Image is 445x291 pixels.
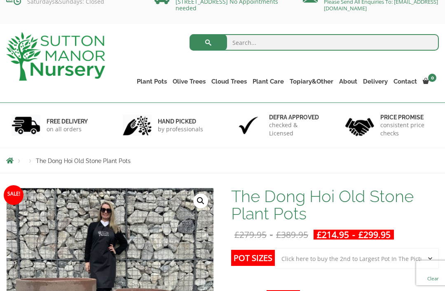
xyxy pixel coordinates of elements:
[428,74,436,82] span: 0
[287,76,336,87] a: Topiary&Other
[336,76,360,87] a: About
[250,76,287,87] a: Plant Care
[36,158,131,164] span: The Dong Hoi Old Stone Plant Pots
[391,76,420,87] a: Contact
[193,193,208,208] a: View full-screen image gallery
[234,229,267,240] bdi: 279.95
[134,76,170,87] a: Plant Pots
[317,229,322,240] span: £
[208,76,250,87] a: Cloud Trees
[345,113,374,138] img: 4.jpg
[47,118,88,125] h6: FREE DELIVERY
[269,121,322,137] p: checked & Licensed
[276,229,281,240] span: £
[276,229,308,240] bdi: 389.95
[231,188,439,222] h1: The Dong Hoi Old Stone Plant Pots
[314,230,394,240] ins: -
[158,118,203,125] h6: hand picked
[234,115,263,136] img: 3.jpg
[420,76,439,87] a: 0
[12,115,40,136] img: 1.jpg
[358,229,391,240] bdi: 299.95
[231,230,311,240] del: -
[317,229,349,240] bdi: 214.95
[231,250,275,266] label: Pot Sizes
[358,229,363,240] span: £
[123,115,152,136] img: 2.jpg
[158,125,203,133] p: by professionals
[4,185,23,205] span: Sale!
[380,114,433,121] h6: Price promise
[234,229,239,240] span: £
[190,34,439,51] input: Search...
[380,121,433,137] p: consistent price checks
[47,125,88,133] p: on all orders
[6,157,439,164] nav: Breadcrumbs
[269,114,322,121] h6: Defra approved
[170,76,208,87] a: Olive Trees
[360,76,391,87] a: Delivery
[6,32,105,81] img: logo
